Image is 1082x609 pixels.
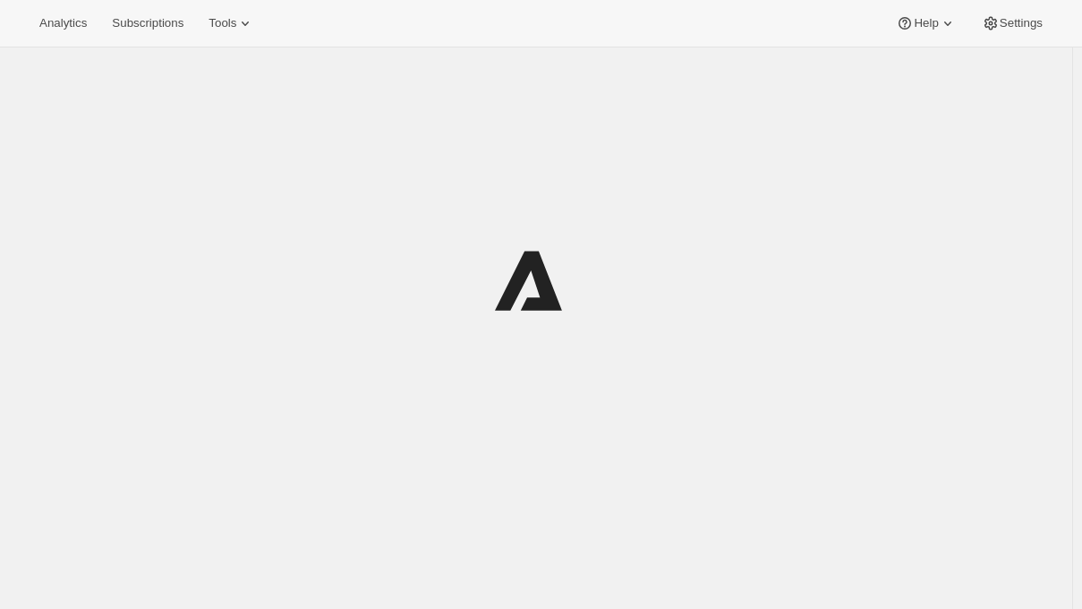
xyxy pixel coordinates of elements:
[1000,16,1043,30] span: Settings
[914,16,938,30] span: Help
[112,16,183,30] span: Subscriptions
[971,11,1053,36] button: Settings
[885,11,967,36] button: Help
[198,11,265,36] button: Tools
[29,11,98,36] button: Analytics
[209,16,236,30] span: Tools
[39,16,87,30] span: Analytics
[101,11,194,36] button: Subscriptions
